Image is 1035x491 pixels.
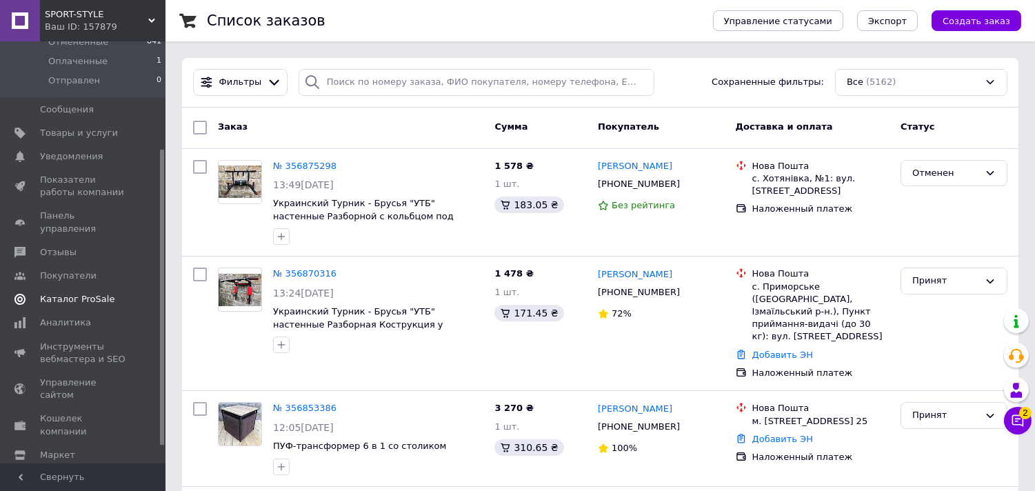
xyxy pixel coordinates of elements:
[752,402,890,414] div: Нова Пошта
[273,179,334,190] span: 13:49[DATE]
[219,274,261,306] img: Фото товару
[40,103,94,116] span: Сообщения
[299,69,654,96] input: Поиск по номеру заказа, ФИО покупателя, номеру телефона, Email, номеру накладной
[273,288,334,299] span: 13:24[DATE]
[752,415,890,428] div: м. [STREET_ADDRESS] 25
[868,16,907,26] span: Экспорт
[857,10,918,31] button: Экспорт
[612,200,675,210] span: Без рейтинга
[598,403,672,416] a: [PERSON_NAME]
[1004,407,1032,434] button: Чат с покупателем2
[40,412,128,437] span: Кошелек компании
[48,36,108,48] span: Отмененные
[598,121,659,132] span: Покупатель
[48,74,100,87] span: Отправлен
[494,403,533,413] span: 3 270 ₴
[273,268,336,279] a: № 356870316
[40,127,118,139] span: Товары и услуги
[218,402,262,446] a: Фото товару
[207,12,325,29] h1: Список заказов
[598,179,680,189] span: [PHONE_NUMBER]
[713,10,843,31] button: Управление статусами
[40,270,97,282] span: Покупатели
[712,76,824,89] span: Сохраненные фильтры:
[157,74,161,87] span: 0
[612,308,632,319] span: 72%
[40,246,77,259] span: Отзывы
[724,16,832,26] span: Управление статусами
[752,350,813,360] a: Добавить ЭН
[48,55,108,68] span: Оплаченные
[752,451,890,463] div: Наложенный платеж
[752,281,890,343] div: с. Приморське ([GEOGRAPHIC_DATA], Ізмаїльський р-н.), Пункт приймання-видачі (до 30 кг): вул. [ST...
[273,441,446,451] a: ПУФ-трансформер 6 в 1 со столиком
[752,203,890,215] div: Наложенный платеж
[273,306,443,342] a: Украинский Турник - Брусья "УТБ" настенные Разборная Кострукция у Червоному ш/з
[40,317,91,329] span: Аналитика
[752,160,890,172] div: Нова Пошта
[943,16,1010,26] span: Создать заказ
[40,174,128,199] span: Показатели работы компании
[1019,407,1032,419] span: 2
[912,408,979,423] div: Принят
[40,293,114,305] span: Каталог ProSale
[752,172,890,197] div: с. Хотянівка, №1: вул. [STREET_ADDRESS]
[736,121,833,132] span: Доставка и оплата
[912,274,979,288] div: Принят
[40,341,128,365] span: Инструменты вебмастера и SEO
[219,403,261,445] img: Фото товару
[494,179,519,189] span: 1 шт.
[752,434,813,444] a: Добавить ЭН
[273,422,334,433] span: 12:05[DATE]
[218,268,262,312] a: Фото товару
[932,10,1021,31] button: Создать заказ
[273,161,336,171] a: № 356875298
[866,77,896,87] span: (5162)
[847,76,863,89] span: Все
[598,268,672,281] a: [PERSON_NAME]
[40,210,128,234] span: Панель управления
[494,421,519,432] span: 1 шт.
[40,150,103,163] span: Уведомления
[598,421,680,432] span: [PHONE_NUMBER]
[219,166,261,198] img: Фото товару
[612,443,637,453] span: 100%
[40,377,128,401] span: Управление сайтом
[494,287,519,297] span: 1 шт.
[218,160,262,204] a: Фото товару
[598,160,672,173] a: [PERSON_NAME]
[45,8,148,21] span: SPORT-STYLE
[218,121,248,132] span: Заказ
[494,121,527,132] span: Сумма
[494,305,563,321] div: 171.45 ₴
[40,449,75,461] span: Маркет
[219,76,262,89] span: Фильтры
[494,268,533,279] span: 1 478 ₴
[45,21,165,33] div: Ваш ID: 157879
[752,268,890,280] div: Нова Пошта
[494,197,563,213] div: 183.05 ₴
[147,36,161,48] span: 841
[752,367,890,379] div: Наложенный платеж
[901,121,935,132] span: Статус
[494,161,533,171] span: 1 578 ₴
[912,166,979,181] div: Отменен
[598,287,680,297] span: [PHONE_NUMBER]
[273,198,454,234] a: Украинский Турник - Брусья "УТБ" настенные Разборной с кольбцом под карабин
[494,439,563,456] div: 310.65 ₴
[157,55,161,68] span: 1
[918,15,1021,26] a: Создать заказ
[273,403,336,413] a: № 356853386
